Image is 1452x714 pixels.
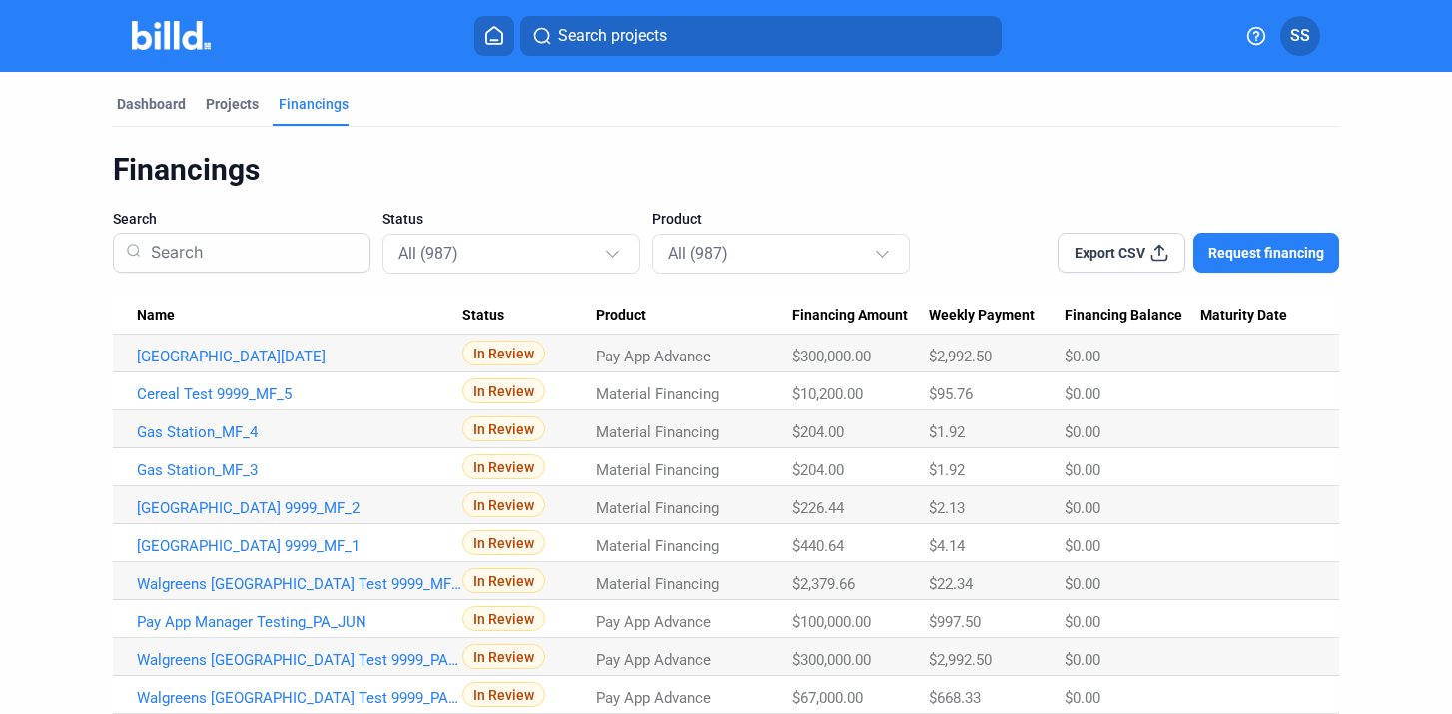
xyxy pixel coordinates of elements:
span: SS [1290,24,1310,48]
span: Product [596,307,646,325]
div: Product [596,307,792,325]
span: $0.00 [1065,651,1100,669]
div: Dashboard [117,94,186,114]
span: $67,000.00 [792,689,863,707]
span: In Review [462,341,545,365]
span: $0.00 [1065,689,1100,707]
button: Export CSV [1058,233,1185,273]
span: Pay App Advance [596,613,711,631]
div: Weekly Payment [929,307,1065,325]
span: $226.44 [792,499,844,517]
span: Request financing [1208,243,1324,263]
span: $2.13 [929,499,965,517]
div: Financing Balance [1065,307,1201,325]
div: Projects [206,94,259,114]
span: Material Financing [596,423,719,441]
span: $300,000.00 [792,348,871,365]
span: Maturity Date [1200,307,1287,325]
span: Status [382,209,423,229]
span: Status [462,307,504,325]
span: $0.00 [1065,537,1100,555]
a: Walgreens [GEOGRAPHIC_DATA] Test 9999_MF_3 [137,575,462,593]
span: $0.00 [1065,499,1100,517]
span: In Review [462,378,545,403]
mat-select-trigger: All (987) [398,244,458,263]
span: Pay App Advance [596,348,711,365]
span: $0.00 [1065,385,1100,403]
a: [GEOGRAPHIC_DATA][DATE] [137,348,462,365]
div: Maturity Date [1200,307,1315,325]
a: Cereal Test 9999_MF_5 [137,385,462,403]
span: $300,000.00 [792,651,871,669]
span: $997.50 [929,613,981,631]
div: Financing Amount [792,307,929,325]
a: Gas Station_MF_4 [137,423,462,441]
button: Search projects [520,16,1002,56]
img: Billd Company Logo [132,21,211,50]
span: In Review [462,416,545,441]
span: $0.00 [1065,423,1100,441]
a: Walgreens [GEOGRAPHIC_DATA] Test 9999_PA_MAY_6 [137,651,462,669]
a: Pay App Manager Testing_PA_JUN [137,613,462,631]
span: $668.33 [929,689,981,707]
span: Material Financing [596,499,719,517]
span: $2,992.50 [929,651,992,669]
span: Material Financing [596,537,719,555]
span: In Review [462,682,545,707]
span: $0.00 [1065,613,1100,631]
span: $100,000.00 [792,613,871,631]
span: In Review [462,454,545,479]
a: Gas Station_MF_3 [137,461,462,479]
span: $0.00 [1065,461,1100,479]
span: Material Financing [596,461,719,479]
div: Financings [113,151,1340,189]
span: $1.92 [929,423,965,441]
span: Export CSV [1075,243,1145,263]
span: $4.14 [929,537,965,555]
a: [GEOGRAPHIC_DATA] 9999_MF_2 [137,499,462,517]
span: Search [113,209,157,229]
a: [GEOGRAPHIC_DATA] 9999_MF_1 [137,537,462,555]
span: $0.00 [1065,575,1100,593]
span: $204.00 [792,423,844,441]
span: Product [652,209,702,229]
mat-select-trigger: All (987) [668,244,728,263]
span: Weekly Payment [929,307,1035,325]
a: Walgreens [GEOGRAPHIC_DATA] Test 9999_PA_JUN [137,689,462,707]
span: Name [137,307,175,325]
span: $95.76 [929,385,973,403]
div: Status [462,307,596,325]
span: $204.00 [792,461,844,479]
span: In Review [462,568,545,593]
span: Search projects [558,24,667,48]
span: Pay App Advance [596,651,711,669]
span: In Review [462,492,545,517]
span: In Review [462,644,545,669]
span: $1.92 [929,461,965,479]
span: $2,379.66 [792,575,855,593]
span: Financing Amount [792,307,908,325]
button: Request financing [1193,233,1339,273]
span: Financing Balance [1065,307,1182,325]
span: Material Financing [596,575,719,593]
div: Name [137,307,462,325]
button: SS [1280,16,1320,56]
span: In Review [462,606,545,631]
span: $2,992.50 [929,348,992,365]
span: $10,200.00 [792,385,863,403]
span: In Review [462,530,545,555]
span: Pay App Advance [596,689,711,707]
input: Search [143,227,358,279]
span: $22.34 [929,575,973,593]
div: Financings [279,94,349,114]
span: Material Financing [596,385,719,403]
span: $0.00 [1065,348,1100,365]
span: $440.64 [792,537,844,555]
